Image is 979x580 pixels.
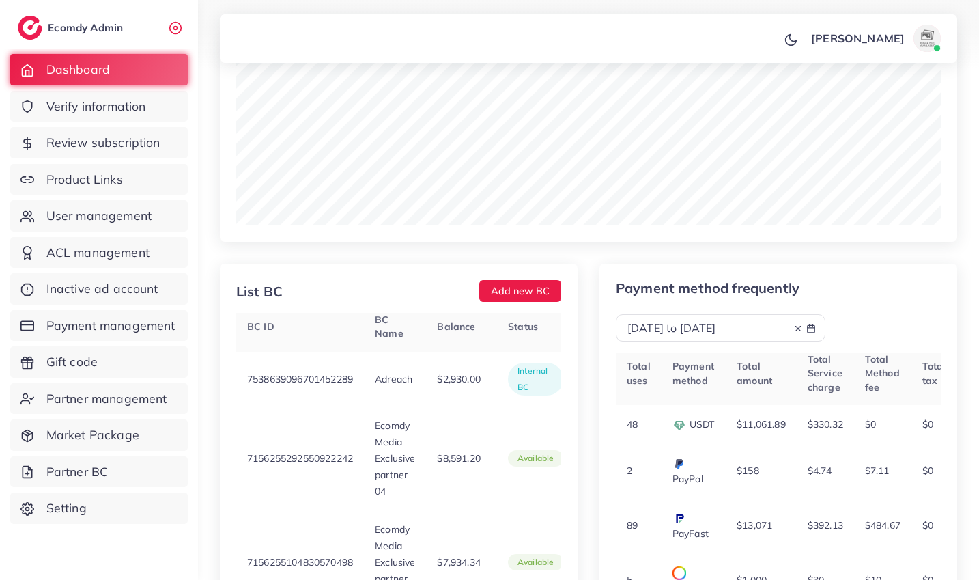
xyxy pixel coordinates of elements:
span: ACL management [46,244,150,262]
p: [PERSON_NAME] [811,30,905,46]
p: 2 [627,462,632,479]
span: Partner BC [46,463,109,481]
span: BC Name [375,314,403,340]
span: Total Method fee [865,353,900,393]
a: User management [10,200,188,232]
p: Adreach [375,371,412,387]
a: Review subscription [10,127,188,158]
span: Total uses [627,360,651,386]
a: Partner BC [10,456,188,488]
span: Partner management [46,390,167,408]
span: Verify information [46,98,146,115]
p: Payment method frequently [616,280,825,296]
p: $158 [737,462,759,479]
a: Verify information [10,91,188,122]
p: Ecomdy Media Exclusive partner 04 [375,417,415,499]
a: Dashboard [10,54,188,85]
span: Market Package [46,426,139,444]
a: Payment management [10,310,188,342]
p: 7156255104830570498 [247,554,353,570]
p: PayFast [672,509,715,542]
p: 7156255292550922242 [247,450,353,467]
p: $0 [922,517,933,534]
span: Inactive ad account [46,280,158,298]
p: 7538639096701452289 [247,371,353,387]
p: $7,934.34 [437,554,480,570]
a: logoEcomdy Admin [18,16,126,40]
a: Product Links [10,164,188,195]
p: $11,061.89 [737,416,786,432]
p: $2,930.00 [437,371,480,387]
p: $7.11 [865,462,890,479]
p: $484.67 [865,517,900,534]
span: Status [508,320,538,333]
p: $0 [922,462,933,479]
p: $8,591.20 [437,450,480,467]
img: payment [672,566,686,580]
p: $392.13 [808,517,843,534]
a: Partner management [10,383,188,415]
a: Inactive ad account [10,273,188,305]
p: Internal BC [517,363,554,396]
span: Review subscription [46,134,160,152]
span: User management [46,207,152,225]
span: Balance [437,320,475,333]
span: Total Service charge [808,353,842,393]
p: $0 [922,416,933,432]
a: Gift code [10,346,188,378]
img: payment [672,457,686,471]
span: Dashboard [46,61,110,79]
p: $0 [865,416,876,432]
a: ACL management [10,237,188,268]
img: payment [672,512,686,525]
p: PayPal [672,454,715,487]
a: Market Package [10,419,188,451]
div: List BC [236,281,283,301]
a: [PERSON_NAME]avatar [804,25,946,52]
img: payment [672,419,686,432]
p: 89 [627,517,638,534]
a: Setting [10,493,188,524]
img: logo [18,16,42,40]
span: BC ID [247,320,274,333]
p: $4.74 [808,462,832,479]
p: available [517,554,554,570]
img: avatar [913,25,941,52]
p: USDT [672,416,715,432]
p: $330.32 [808,416,843,432]
p: available [517,450,554,467]
span: Payment method [672,360,714,386]
p: 48 [627,416,638,432]
h2: Ecomdy Admin [48,21,126,34]
span: Payment management [46,317,175,335]
span: [DATE] to [DATE] [627,321,716,335]
span: Product Links [46,171,123,189]
span: Gift code [46,353,98,371]
p: $13,071 [737,517,772,534]
span: Total tax [922,360,946,386]
span: Total amount [737,360,772,386]
button: Add new BC [479,280,561,302]
span: Setting [46,499,87,517]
